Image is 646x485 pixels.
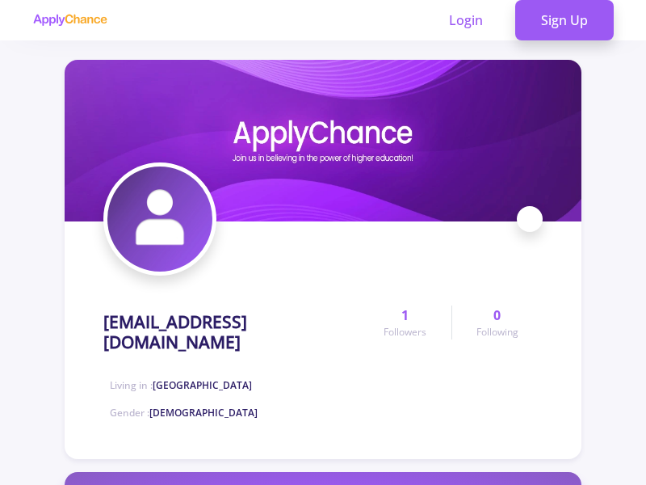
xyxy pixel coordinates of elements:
span: 0 [493,306,501,325]
h1: [EMAIL_ADDRESS][DOMAIN_NAME] [103,312,359,352]
img: ppasricha@laurentian.cacover image [65,60,581,221]
span: Followers [384,325,426,339]
a: 1Followers [359,306,451,339]
a: 0Following [451,306,543,339]
span: [DEMOGRAPHIC_DATA] [149,406,258,420]
span: Gender : [110,406,258,420]
span: Following [476,325,518,339]
img: ppasricha@laurentian.caavatar [107,167,212,272]
span: Living in : [110,378,252,392]
img: applychance logo text only [32,14,107,27]
span: 1 [401,306,409,325]
span: [GEOGRAPHIC_DATA] [153,378,252,392]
